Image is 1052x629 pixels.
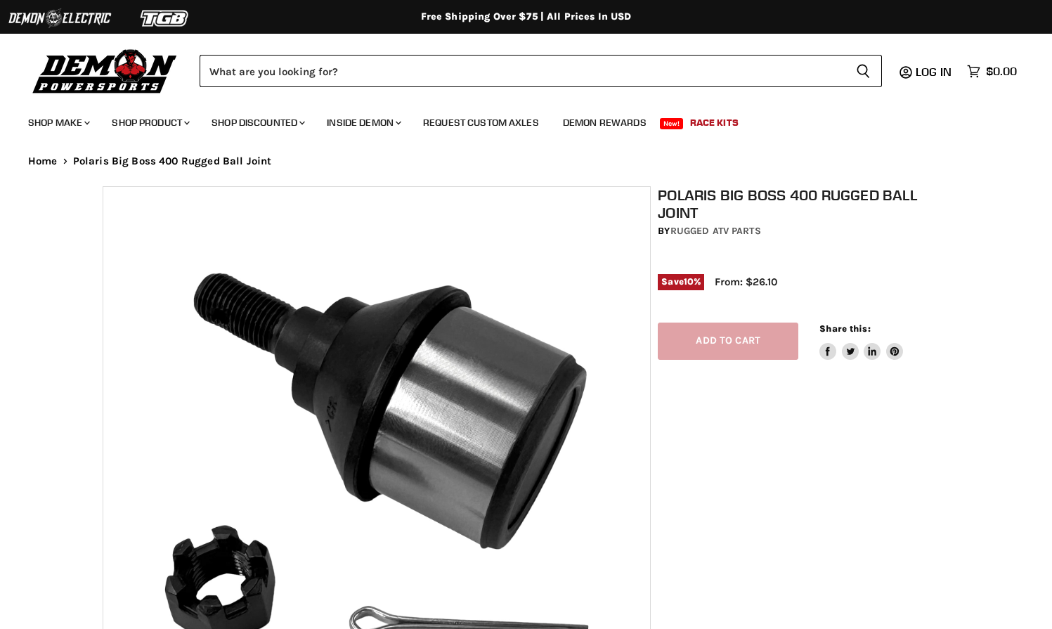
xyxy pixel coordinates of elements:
[18,108,98,137] a: Shop Make
[101,108,198,137] a: Shop Product
[916,65,952,79] span: Log in
[715,275,777,288] span: From: $26.10
[909,65,960,78] a: Log in
[413,108,550,137] a: Request Custom Axles
[552,108,657,137] a: Demon Rewards
[201,108,313,137] a: Shop Discounted
[819,323,903,360] aside: Share this:
[660,118,684,129] span: New!
[658,186,956,221] h1: Polaris Big Boss 400 Rugged Ball Joint
[7,5,112,32] img: Demon Electric Logo 2
[658,274,704,290] span: Save %
[316,108,410,137] a: Inside Demon
[200,55,845,87] input: Search
[845,55,882,87] button: Search
[28,155,58,167] a: Home
[200,55,882,87] form: Product
[986,65,1017,78] span: $0.00
[680,108,749,137] a: Race Kits
[112,5,218,32] img: TGB Logo 2
[670,225,761,237] a: Rugged ATV Parts
[684,276,694,287] span: 10
[73,155,272,167] span: Polaris Big Boss 400 Rugged Ball Joint
[18,103,1013,137] ul: Main menu
[658,223,956,239] div: by
[819,323,870,334] span: Share this:
[28,46,182,96] img: Demon Powersports
[960,61,1024,82] a: $0.00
